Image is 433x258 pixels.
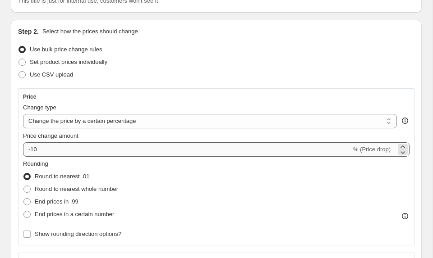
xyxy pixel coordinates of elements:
input: -15 [23,142,351,157]
span: Use bulk price change rules [30,46,102,53]
span: Price change amount [23,132,78,139]
h2: Step 2. [18,27,39,36]
span: End prices in .99 [35,198,78,205]
span: Show rounding direction options? [35,231,121,237]
p: Select how the prices should change [42,27,138,36]
span: % (Price drop) [353,146,391,153]
span: Use CSV upload [30,71,73,78]
span: Set product prices individually [30,59,107,65]
span: Change type [23,104,56,111]
span: End prices in a certain number [35,211,114,217]
span: Round to nearest whole number [35,186,118,192]
div: help [401,116,410,125]
h3: Price [23,93,36,100]
span: Rounding [23,160,48,167]
span: Round to nearest .01 [35,173,89,180]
